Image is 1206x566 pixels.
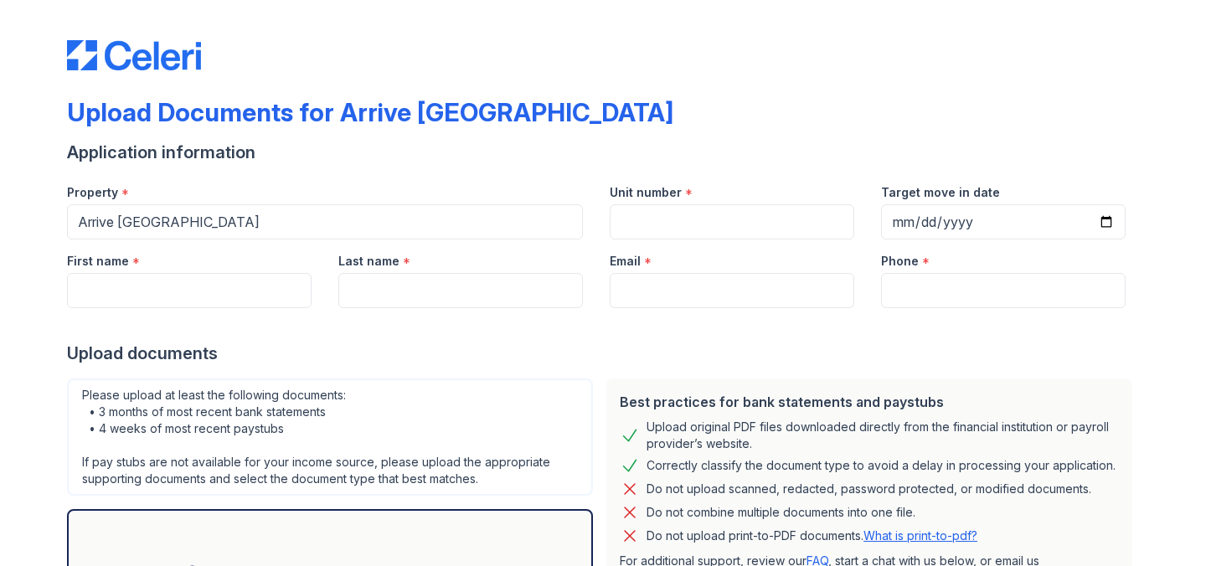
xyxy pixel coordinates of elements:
[67,184,118,201] label: Property
[647,527,977,544] p: Do not upload print-to-PDF documents.
[67,40,201,70] img: CE_Logo_Blue-a8612792a0a2168367f1c8372b55b34899dd931a85d93a1a3d3e32e68fde9ad4.png
[647,455,1116,476] div: Correctly classify the document type to avoid a delay in processing your application.
[863,528,977,543] a: What is print-to-pdf?
[647,419,1119,452] div: Upload original PDF files downloaded directly from the financial institution or payroll provider’...
[67,253,129,270] label: First name
[881,253,919,270] label: Phone
[67,342,1139,365] div: Upload documents
[647,479,1091,499] div: Do not upload scanned, redacted, password protected, or modified documents.
[620,392,1119,412] div: Best practices for bank statements and paystubs
[67,378,593,496] div: Please upload at least the following documents: • 3 months of most recent bank statements • 4 wee...
[647,502,915,522] div: Do not combine multiple documents into one file.
[67,97,673,127] div: Upload Documents for Arrive [GEOGRAPHIC_DATA]
[881,184,1000,201] label: Target move in date
[67,141,1139,164] div: Application information
[610,253,641,270] label: Email
[610,184,682,201] label: Unit number
[338,253,399,270] label: Last name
